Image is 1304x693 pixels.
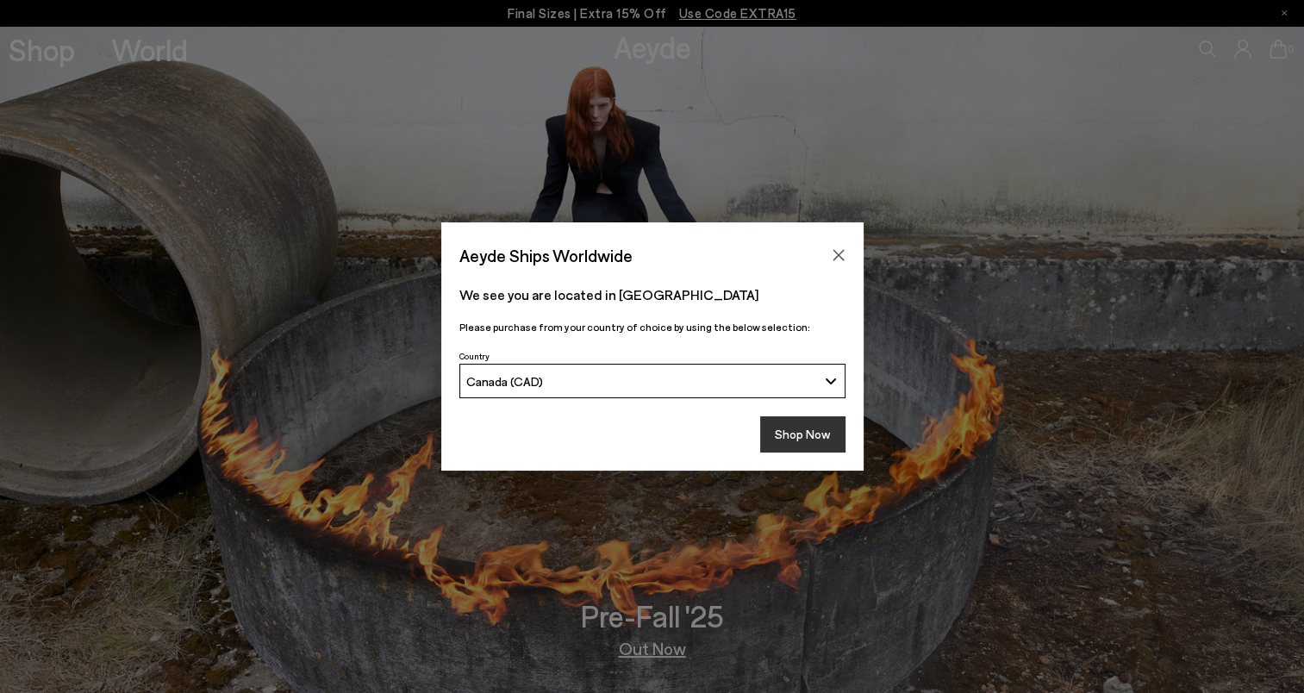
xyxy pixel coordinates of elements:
span: Canada (CAD) [466,374,543,389]
span: Aeyde Ships Worldwide [459,240,633,271]
p: We see you are located in [GEOGRAPHIC_DATA] [459,284,845,305]
p: Please purchase from your country of choice by using the below selection: [459,319,845,335]
button: Shop Now [760,416,845,453]
span: Country [459,351,490,361]
button: Close [826,242,852,268]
